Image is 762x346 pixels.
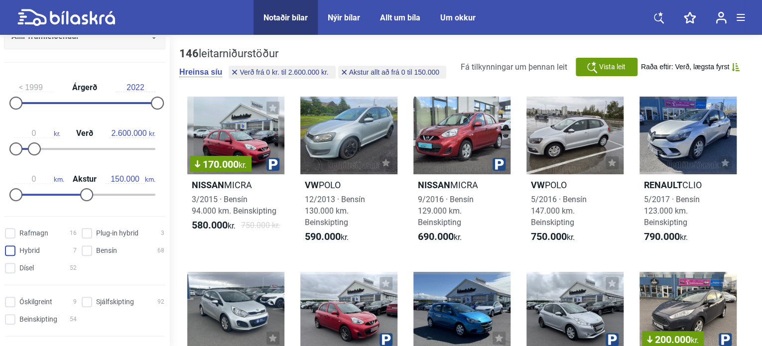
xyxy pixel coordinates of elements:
[531,231,575,243] span: kr.
[19,228,48,238] span: Rafmagn
[229,66,335,79] button: Verð frá 0 kr. til 2.600.000 kr.
[440,13,476,22] a: Um okkur
[70,314,77,325] span: 54
[179,47,449,60] div: leitarniðurstöður
[240,69,328,76] span: Verð frá 0 kr. til 2.600.000 kr.
[531,195,587,227] span: 5/2016 · Bensín 147.000 km. Beinskipting
[70,84,100,92] span: Árgerð
[109,129,155,138] span: kr.
[14,175,64,184] span: km.
[531,180,545,190] b: VW
[413,179,510,191] h2: MICRA
[493,158,506,171] img: parking.png
[418,180,450,190] b: Nissan
[305,231,341,242] b: 590.000
[73,297,77,307] span: 9
[300,179,397,191] h2: POLO
[19,245,40,256] span: Hybrid
[418,231,462,243] span: kr.
[70,175,99,183] span: Akstur
[644,231,680,242] b: 790.000
[639,179,737,191] h2: CLIO
[380,333,392,346] img: parking.png
[192,219,228,231] b: 580.000
[639,97,737,252] a: RenaultCLIO5/2017 · Bensín123.000 km. Beinskipting790.000kr.
[96,245,117,256] span: Bensín
[641,63,729,71] span: Raða eftir: Verð, lægsta fyrst
[70,228,77,238] span: 16
[19,263,34,273] span: Dísel
[241,220,280,231] span: 750.000 kr.
[187,97,284,252] a: 170.000kr.NissanMICRA3/2015 · Bensín94.000 km. Beinskipting580.000kr.750.000 kr.
[70,263,77,273] span: 52
[531,231,567,242] b: 750.000
[338,66,446,79] button: Akstur allt að frá 0 til 150.000
[19,297,52,307] span: Óskilgreint
[73,245,77,256] span: 7
[461,62,567,72] span: Fá tilkynningar um þennan leit
[305,195,365,227] span: 12/2013 · Bensín 130.000 km. Beinskipting
[161,228,164,238] span: 3
[349,69,439,76] span: Akstur allt að frá 0 til 150.000
[328,13,360,22] a: Nýir bílar
[418,231,454,242] b: 690.000
[644,195,700,227] span: 5/2017 · Bensín 123.000 km. Beinskipting
[526,97,624,252] a: VWPOLO5/2016 · Bensín147.000 km. Beinskipting750.000kr.
[380,13,420,22] a: Allt um bíla
[413,97,510,252] a: NissanMICRA9/2016 · Bensín129.000 km. Beinskipting690.000kr.
[96,297,134,307] span: Sjálfskipting
[157,245,164,256] span: 68
[192,180,224,190] b: Nissan
[74,129,96,137] span: Verð
[192,220,236,231] span: kr.
[187,179,284,191] h2: MICRA
[239,160,247,170] span: kr.
[179,47,199,60] b: 146
[606,333,619,346] img: parking.png
[719,333,732,346] img: parking.png
[418,195,474,227] span: 9/2016 · Bensín 129.000 km. Beinskipting
[263,13,308,22] a: Notaðir bílar
[266,158,279,171] img: parking.png
[716,11,727,24] img: user-login.svg
[305,180,319,190] b: VW
[192,195,276,216] span: 3/2015 · Bensín 94.000 km. Beinskipting
[647,335,699,345] span: 200.000
[599,62,626,72] span: Vista leit
[691,336,699,345] span: kr.
[179,67,222,77] button: Hreinsa síu
[96,228,138,238] span: Plug-in hybrid
[526,179,624,191] h2: POLO
[157,297,164,307] span: 92
[644,231,688,243] span: kr.
[305,231,349,243] span: kr.
[19,314,57,325] span: Beinskipting
[105,175,155,184] span: km.
[14,129,60,138] span: kr.
[195,159,247,169] span: 170.000
[641,63,740,71] button: Raða eftir: Verð, lægsta fyrst
[300,97,397,252] a: VWPOLO12/2013 · Bensín130.000 km. Beinskipting590.000kr.
[644,180,682,190] b: Renault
